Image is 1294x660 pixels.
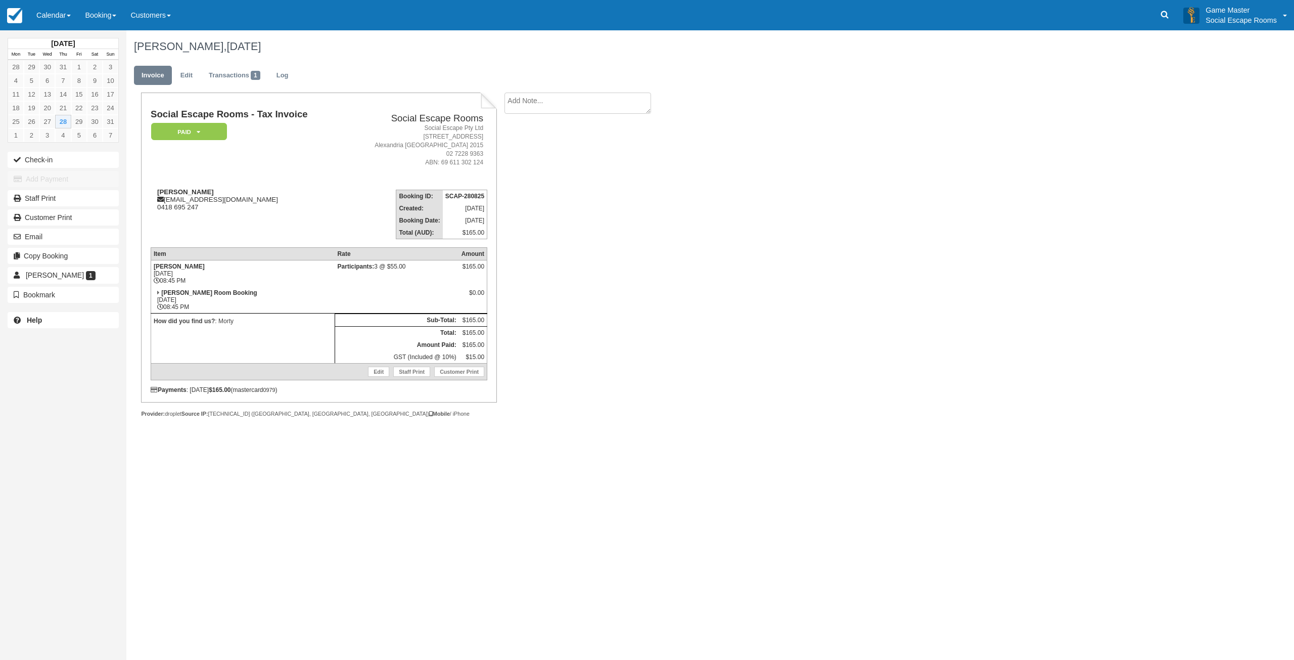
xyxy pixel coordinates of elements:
td: $165.00 [443,227,487,239]
th: Created: [396,202,443,214]
img: A3 [1183,7,1199,23]
a: 31 [55,60,71,74]
td: [DATE] [443,202,487,214]
span: [PERSON_NAME] [26,271,84,279]
h1: [PERSON_NAME], [134,40,1089,53]
h1: Social Escape Rooms - Tax Invoice [151,109,344,120]
a: 5 [24,74,39,87]
div: : [DATE] (mastercard ) [151,386,487,393]
button: Check-in [8,152,119,168]
td: GST (Included @ 10%) [335,351,459,364]
th: Sat [87,49,103,60]
a: 24 [103,101,118,115]
a: Transactions1 [201,66,268,85]
a: 13 [39,87,55,101]
td: $165.00 [459,339,487,351]
span: 1 [86,271,96,280]
div: droplet [TECHNICAL_ID] ([GEOGRAPHIC_DATA], [GEOGRAPHIC_DATA], [GEOGRAPHIC_DATA]) / iPhone [141,410,496,418]
a: Staff Print [8,190,119,206]
a: 1 [71,60,87,74]
a: 6 [87,128,103,142]
a: 16 [87,87,103,101]
a: 2 [24,128,39,142]
a: 22 [71,101,87,115]
a: Paid [151,122,223,141]
a: 29 [24,60,39,74]
strong: Source IP: [181,411,208,417]
a: Edit [173,66,200,85]
a: 19 [24,101,39,115]
a: [PERSON_NAME] 1 [8,267,119,283]
th: Total: [335,326,459,339]
a: 27 [39,115,55,128]
p: Social Escape Rooms [1206,15,1277,25]
strong: [DATE] [51,39,75,48]
th: Wed [39,49,55,60]
td: $165.00 [459,314,487,326]
b: Help [27,316,42,324]
a: 6 [39,74,55,87]
a: 3 [103,60,118,74]
td: 3 @ $55.00 [335,260,459,287]
a: 9 [87,74,103,87]
a: 26 [24,115,39,128]
th: Amount [459,247,487,260]
a: 14 [55,87,71,101]
button: Add Payment [8,171,119,187]
h2: Social Escape Rooms [348,113,483,124]
button: Bookmark [8,287,119,303]
td: [DATE] [443,214,487,227]
span: 1 [251,71,260,80]
td: $165.00 [459,326,487,339]
th: Total (AUD): [396,227,443,239]
div: $0.00 [461,289,484,304]
a: 31 [103,115,118,128]
a: 11 [8,87,24,101]
strong: How did you find us? [154,318,215,325]
a: 4 [8,74,24,87]
th: Fri [71,49,87,60]
a: Help [8,312,119,328]
a: 7 [55,74,71,87]
p: : Morty [154,316,332,326]
th: Thu [55,49,71,60]
a: 10 [103,74,118,87]
td: [DATE] 08:45 PM [151,287,335,314]
strong: [PERSON_NAME] [157,188,214,196]
a: 4 [55,128,71,142]
a: 30 [39,60,55,74]
a: 25 [8,115,24,128]
a: 2 [87,60,103,74]
th: Booking ID: [396,190,443,202]
th: Sub-Total: [335,314,459,326]
a: 15 [71,87,87,101]
strong: Mobile [429,411,450,417]
a: 1 [8,128,24,142]
a: Log [269,66,296,85]
th: Item [151,247,335,260]
th: Amount Paid: [335,339,459,351]
a: 28 [55,115,71,128]
a: 20 [39,101,55,115]
small: 0979 [263,387,275,393]
a: Customer Print [434,367,484,377]
a: 23 [87,101,103,115]
a: 7 [103,128,118,142]
th: Booking Date: [396,214,443,227]
strong: Participants [338,263,375,270]
a: 12 [24,87,39,101]
td: [DATE] 08:45 PM [151,260,335,287]
button: Email [8,229,119,245]
a: 5 [71,128,87,142]
a: 18 [8,101,24,115]
a: 29 [71,115,87,128]
a: 28 [8,60,24,74]
button: Copy Booking [8,248,119,264]
a: Edit [368,367,389,377]
strong: $165.00 [209,386,230,393]
a: 3 [39,128,55,142]
th: Mon [8,49,24,60]
strong: Payments [151,386,187,393]
span: [DATE] [226,40,261,53]
th: Rate [335,247,459,260]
